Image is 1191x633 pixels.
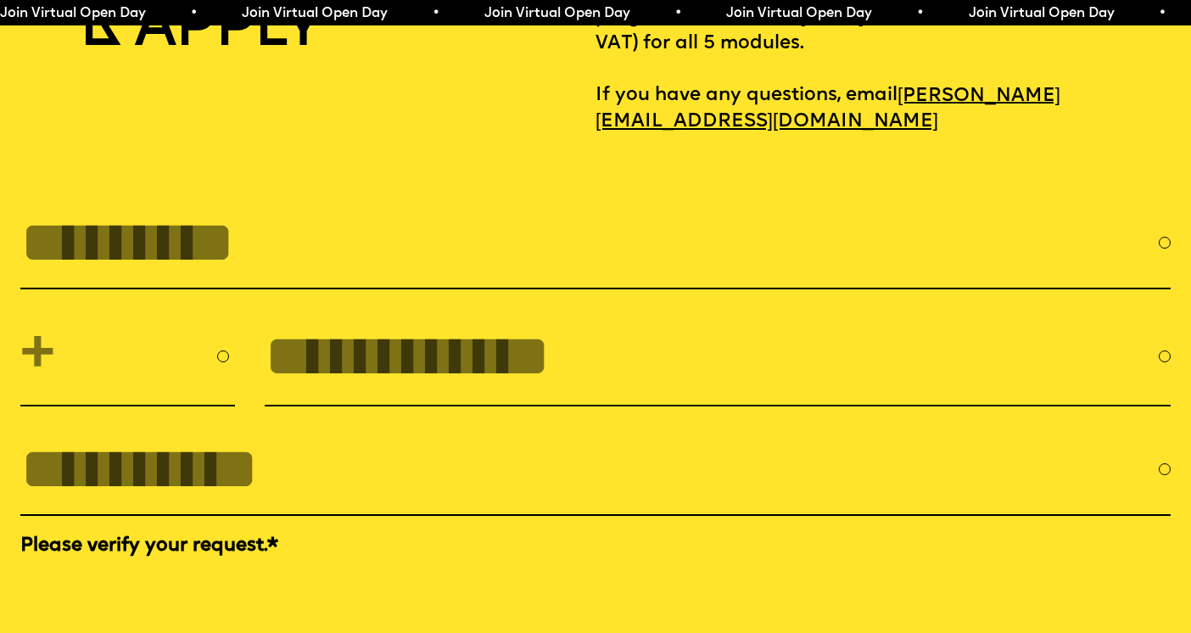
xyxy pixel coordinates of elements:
a: [PERSON_NAME][EMAIL_ADDRESS][DOMAIN_NAME] [595,78,1060,140]
iframe: reCAPTCHA [20,564,278,630]
span: • [1157,7,1165,20]
span: • [674,7,681,20]
span: • [915,7,923,20]
label: Please verify your request. [20,534,1170,560]
span: • [431,7,439,20]
span: • [189,7,197,20]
